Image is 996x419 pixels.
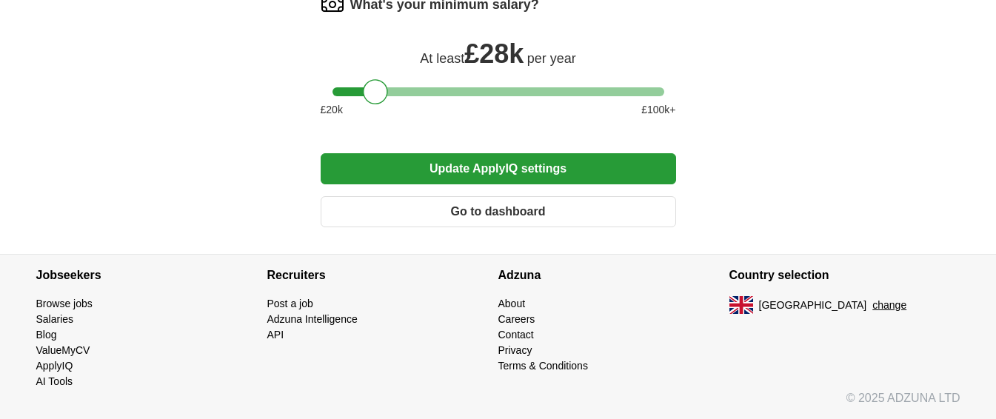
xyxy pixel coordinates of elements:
a: Contact [498,329,534,341]
a: Blog [36,329,57,341]
button: Update ApplyIQ settings [321,153,676,184]
span: [GEOGRAPHIC_DATA] [759,298,867,313]
a: Terms & Conditions [498,360,588,372]
div: © 2025 ADZUNA LTD [24,389,972,419]
a: ApplyIQ [36,360,73,372]
a: ValueMyCV [36,344,90,356]
img: UK flag [729,296,753,314]
a: AI Tools [36,375,73,387]
a: API [267,329,284,341]
a: Adzuna Intelligence [267,313,358,325]
span: £ 28k [464,38,524,69]
a: Post a job [267,298,313,309]
button: change [872,298,906,313]
span: At least [420,51,464,66]
a: Careers [498,313,535,325]
h4: Country selection [729,255,960,296]
a: Privacy [498,344,532,356]
a: About [498,298,526,309]
button: Go to dashboard [321,196,676,227]
span: per year [527,51,576,66]
span: £ 20 k [321,102,343,118]
span: £ 100 k+ [641,102,675,118]
a: Browse jobs [36,298,93,309]
a: Salaries [36,313,74,325]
